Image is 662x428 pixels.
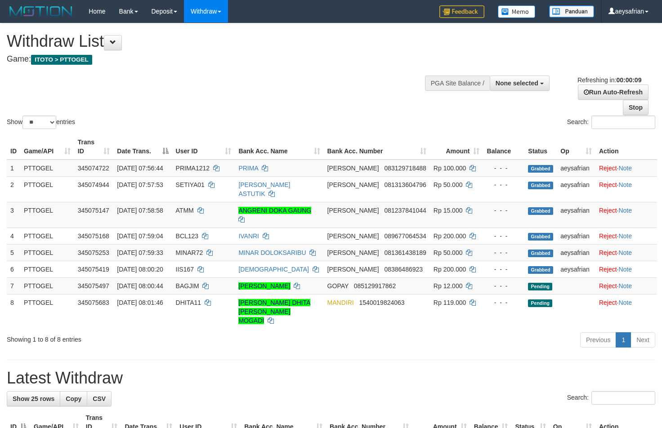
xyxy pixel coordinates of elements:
a: [PERSON_NAME] [238,282,290,290]
span: MANDIRI [327,299,354,306]
h1: Withdraw List [7,32,432,50]
span: Rp 100.000 [434,165,466,172]
a: Reject [599,165,617,172]
a: 1 [616,332,631,348]
a: PRIMA [238,165,258,172]
span: Copy [66,395,81,402]
span: [DATE] 08:00:20 [117,266,163,273]
span: [PERSON_NAME] [327,249,379,256]
td: 5 [7,244,20,261]
a: Note [618,207,632,214]
th: Balance [483,134,524,160]
td: · [595,277,657,294]
span: Rp 50.000 [434,181,463,188]
div: PGA Site Balance / [425,76,490,91]
th: Amount: activate to sort column ascending [430,134,483,160]
input: Search: [591,391,655,405]
a: Note [618,249,632,256]
a: Reject [599,232,617,240]
span: 345075253 [78,249,109,256]
img: Button%20Memo.svg [498,5,536,18]
td: · [595,244,657,261]
span: GOPAY [327,282,349,290]
span: Rp 12.000 [434,282,463,290]
span: Show 25 rows [13,395,54,402]
h4: Game: [7,55,432,64]
a: CSV [87,391,112,406]
span: Rp 15.000 [434,207,463,214]
td: 3 [7,202,20,227]
span: Pending [528,299,552,307]
th: Date Trans.: activate to sort column descending [113,134,172,160]
a: Note [618,266,632,273]
a: Note [618,181,632,188]
span: [PERSON_NAME] [327,266,379,273]
td: · [595,294,657,329]
span: [DATE] 08:00:44 [117,282,163,290]
td: · [595,160,657,177]
span: 345075419 [78,266,109,273]
div: - - - [487,206,521,215]
a: [PERSON_NAME] DHITA [PERSON_NAME] MOGADI [238,299,310,324]
th: Bank Acc. Name: activate to sort column ascending [235,134,323,160]
a: [PERSON_NAME] ASTUTIK [238,181,290,197]
span: 345075168 [78,232,109,240]
img: Feedback.jpg [439,5,484,18]
a: Stop [623,100,649,115]
span: Grabbed [528,207,553,215]
td: PTTOGEL [20,261,74,277]
td: PTTOGEL [20,294,74,329]
span: Copy 1540019824063 to clipboard [359,299,404,306]
td: 2 [7,176,20,202]
span: ATMM [176,207,194,214]
span: Grabbed [528,233,553,241]
strong: 00:00:09 [616,76,641,84]
div: - - - [487,248,521,257]
span: Copy 081313604796 to clipboard [384,181,426,188]
td: aeysafrian [557,244,595,261]
span: PRIMA1212 [176,165,210,172]
div: - - - [487,180,521,189]
td: PTTOGEL [20,227,74,244]
span: Grabbed [528,250,553,257]
th: ID [7,134,20,160]
span: 345074944 [78,181,109,188]
label: Show entries [7,116,75,129]
span: 345075683 [78,299,109,306]
span: Grabbed [528,182,553,189]
a: Next [631,332,655,348]
td: PTTOGEL [20,244,74,261]
span: Copy 08386486923 to clipboard [384,266,423,273]
label: Search: [567,116,655,129]
a: [DEMOGRAPHIC_DATA] [238,266,309,273]
td: aeysafrian [557,261,595,277]
th: User ID: activate to sort column ascending [172,134,235,160]
span: 345075497 [78,282,109,290]
span: Refreshing in: [577,76,641,84]
a: IVANRI [238,232,259,240]
span: SETIYA01 [176,181,205,188]
button: None selected [490,76,550,91]
a: Note [618,165,632,172]
span: Copy 083129718488 to clipboard [384,165,426,172]
th: Op: activate to sort column ascending [557,134,595,160]
a: Copy [60,391,87,406]
span: [DATE] 07:59:33 [117,249,163,256]
td: PTTOGEL [20,160,74,177]
h1: Latest Withdraw [7,369,655,387]
span: Rp 200.000 [434,232,466,240]
span: Copy 081237841044 to clipboard [384,207,426,214]
span: [PERSON_NAME] [327,232,379,240]
span: Pending [528,283,552,290]
span: MINAR72 [176,249,203,256]
th: Trans ID: activate to sort column ascending [74,134,114,160]
span: IIS167 [176,266,194,273]
span: Copy 085129917862 to clipboard [354,282,396,290]
a: Reject [599,266,617,273]
td: 6 [7,261,20,277]
div: - - - [487,164,521,173]
th: Action [595,134,657,160]
span: BAGJIM [176,282,199,290]
span: [DATE] 08:01:46 [117,299,163,306]
th: Bank Acc. Number: activate to sort column ascending [324,134,430,160]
